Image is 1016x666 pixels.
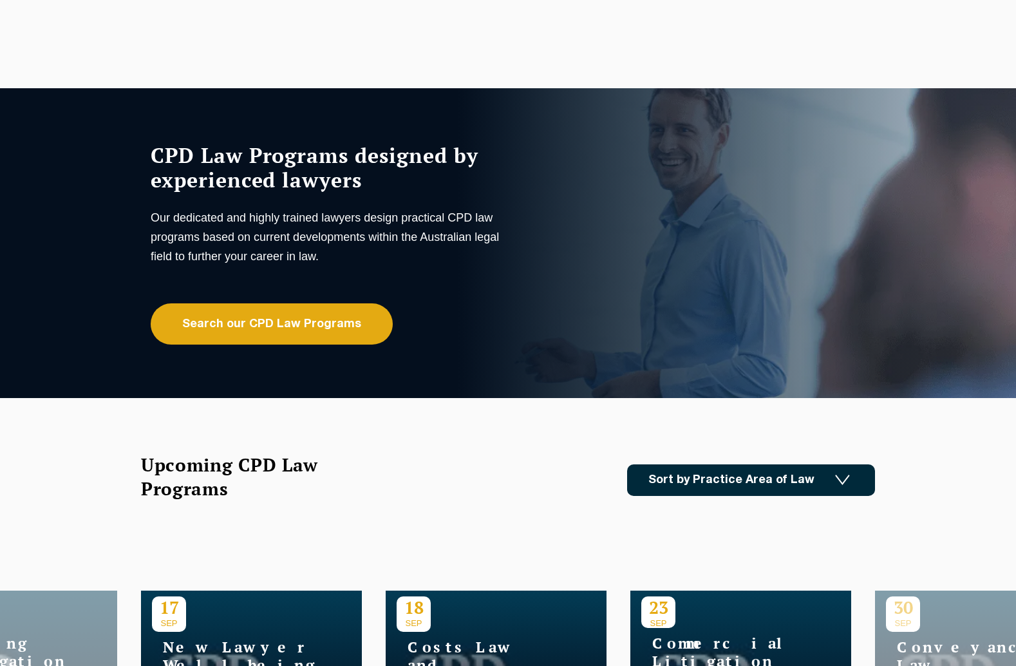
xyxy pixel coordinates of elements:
[397,596,431,618] p: 18
[152,596,186,618] p: 17
[627,464,875,496] a: Sort by Practice Area of Law
[151,143,505,192] h1: CPD Law Programs designed by experienced lawyers
[641,618,675,628] span: SEP
[151,303,393,345] a: Search our CPD Law Programs
[152,618,186,628] span: SEP
[397,618,431,628] span: SEP
[835,475,850,486] img: Icon
[141,453,350,500] h2: Upcoming CPD Law Programs
[151,208,505,266] p: Our dedicated and highly trained lawyers design practical CPD law programs based on current devel...
[641,596,675,618] p: 23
